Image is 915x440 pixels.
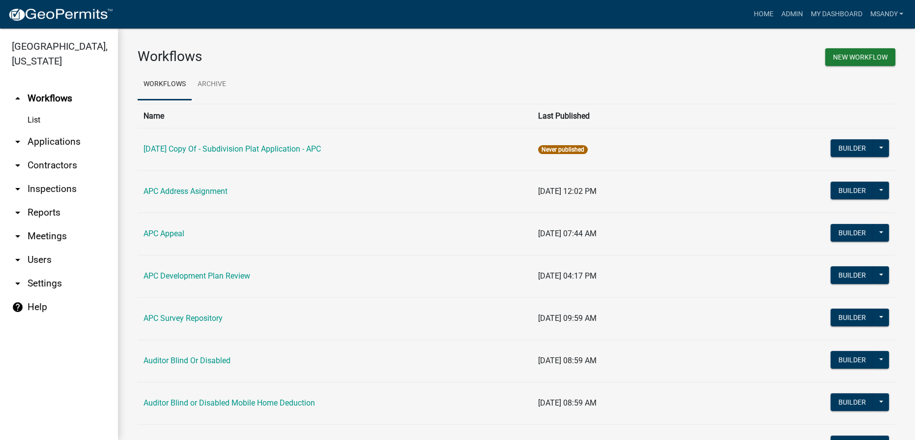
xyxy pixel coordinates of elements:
[830,351,874,369] button: Builder
[143,229,184,238] a: APC Appeal
[538,271,597,281] span: [DATE] 04:17 PM
[825,48,895,66] button: New Workflow
[830,393,874,411] button: Builder
[12,230,24,242] i: arrow_drop_down
[192,69,232,100] a: Archive
[12,136,24,148] i: arrow_drop_down
[138,104,532,128] th: Name
[143,187,228,196] a: APC Address Asignment
[143,356,230,365] a: Auditor Blind Or Disabled
[538,356,597,365] span: [DATE] 08:59 AM
[12,93,24,104] i: arrow_drop_up
[830,182,874,199] button: Builder
[12,183,24,195] i: arrow_drop_down
[138,69,192,100] a: Workflows
[532,104,765,128] th: Last Published
[866,5,907,24] a: msandy
[12,254,24,266] i: arrow_drop_down
[12,159,24,171] i: arrow_drop_down
[538,145,588,154] span: Never published
[12,278,24,289] i: arrow_drop_down
[538,314,597,323] span: [DATE] 09:59 AM
[538,187,597,196] span: [DATE] 12:02 PM
[143,271,250,281] a: APC Development Plan Review
[749,5,777,24] a: Home
[538,229,597,238] span: [DATE] 07:44 AM
[830,266,874,284] button: Builder
[12,301,24,313] i: help
[830,309,874,326] button: Builder
[143,314,223,323] a: APC Survey Repository
[138,48,509,65] h3: Workflows
[143,398,315,408] a: Auditor Blind or Disabled Mobile Home Deduction
[12,207,24,219] i: arrow_drop_down
[538,398,597,408] span: [DATE] 08:59 AM
[830,139,874,157] button: Builder
[777,5,806,24] a: Admin
[830,224,874,242] button: Builder
[143,144,321,154] a: [DATE] Copy Of - Subdivision Plat Application - APC
[806,5,866,24] a: My Dashboard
